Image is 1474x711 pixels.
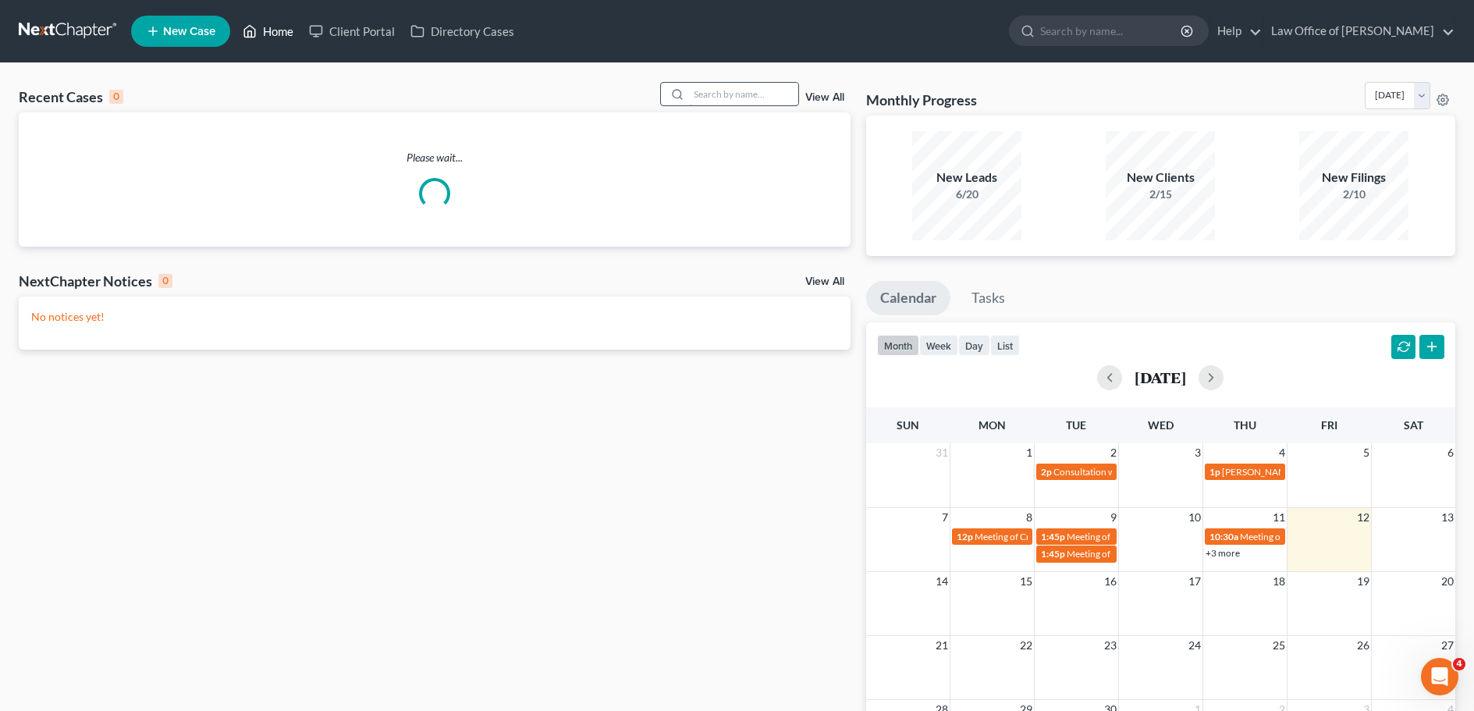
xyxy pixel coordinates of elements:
button: month [877,335,919,356]
span: 13 [1440,508,1455,527]
span: Sun [897,418,919,432]
div: New Filings [1299,169,1408,187]
span: 2p [1041,466,1052,478]
a: Tasks [957,281,1019,315]
span: 15 [1018,572,1034,591]
span: 3 [1193,443,1202,462]
span: 14 [934,572,950,591]
span: Fri [1321,418,1337,432]
div: 6/20 [912,187,1021,202]
a: Law Office of [PERSON_NAME] [1263,17,1454,45]
span: 12 [1355,508,1371,527]
span: Meeting of Creditors [1240,531,1324,542]
div: New Clients [1106,169,1215,187]
input: Search by name... [1040,16,1183,45]
span: 1:45p [1041,531,1065,542]
span: 26 [1355,636,1371,655]
button: week [919,335,958,356]
a: Directory Cases [403,17,522,45]
div: NextChapter Notices [19,272,172,290]
span: 24 [1187,636,1202,655]
span: 11 [1271,508,1287,527]
a: +3 more [1206,547,1240,559]
a: Home [235,17,301,45]
span: 6 [1446,443,1455,462]
h2: [DATE] [1135,369,1186,386]
button: list [990,335,1020,356]
span: Consultation with [PERSON_NAME] regarding Long Term Disability Appeal [1053,466,1357,478]
span: 27 [1440,636,1455,655]
span: Meeting of Creditors [975,531,1059,542]
span: 19 [1355,572,1371,591]
a: View All [805,92,844,103]
div: 0 [109,90,123,104]
span: 10:30a [1209,531,1238,542]
a: Help [1209,17,1262,45]
span: 2 [1109,443,1118,462]
span: Tue [1066,418,1086,432]
input: Search by name... [689,83,798,105]
div: Recent Cases [19,87,123,106]
span: Sat [1404,418,1423,432]
span: Mon [979,418,1006,432]
span: Wed [1148,418,1174,432]
span: 4 [1453,658,1465,670]
span: 23 [1103,636,1118,655]
span: 8 [1025,508,1034,527]
span: 31 [934,443,950,462]
span: 1:45p [1041,548,1065,560]
span: 1 [1025,443,1034,462]
h3: Monthly Progress [866,91,977,109]
div: 0 [158,274,172,288]
span: 12p [957,531,973,542]
p: No notices yet! [31,309,838,325]
a: Client Portal [301,17,403,45]
span: Meeting of Creditors [1067,531,1151,542]
span: 25 [1271,636,1287,655]
span: 17 [1187,572,1202,591]
span: Thu [1234,418,1256,432]
div: 2/15 [1106,187,1215,202]
span: 18 [1271,572,1287,591]
p: Please wait... [19,150,851,165]
span: 7 [940,508,950,527]
button: day [958,335,990,356]
span: 16 [1103,572,1118,591]
div: New Leads [912,169,1021,187]
span: 10 [1187,508,1202,527]
span: [PERSON_NAME] ch 7 [1222,466,1314,478]
span: 5 [1362,443,1371,462]
iframe: Intercom live chat [1421,658,1458,695]
span: New Case [163,26,215,37]
a: View All [805,276,844,287]
span: 9 [1109,508,1118,527]
a: Calendar [866,281,950,315]
span: 21 [934,636,950,655]
div: 2/10 [1299,187,1408,202]
span: 4 [1277,443,1287,462]
span: 22 [1018,636,1034,655]
span: Meeting of Creditors [1067,548,1151,560]
span: 20 [1440,572,1455,591]
span: 1p [1209,466,1220,478]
